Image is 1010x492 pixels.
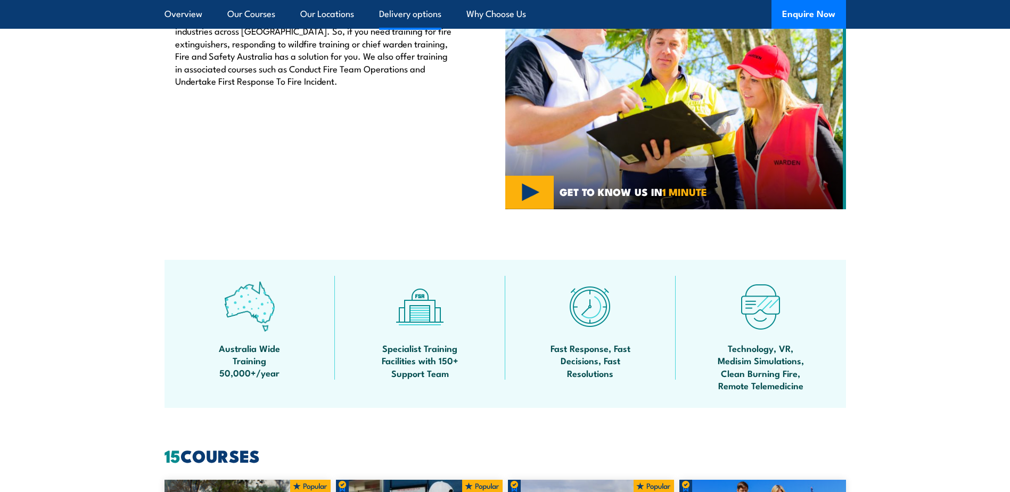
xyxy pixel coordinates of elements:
[662,184,707,199] strong: 1 MINUTE
[175,12,456,87] p: Fire and Safety Australia delivers a variety of fire safety training to all industries across [GE...
[165,448,846,463] h2: COURSES
[372,342,468,379] span: Specialist Training Facilities with 150+ Support Team
[202,342,298,379] span: Australia Wide Training 50,000+/year
[560,187,707,196] span: GET TO KNOW US IN
[565,281,615,332] img: fast-icon
[543,342,638,379] span: Fast Response, Fast Decisions, Fast Resolutions
[395,281,445,332] img: facilities-icon
[735,281,786,332] img: tech-icon
[224,281,275,332] img: auswide-icon
[165,442,180,469] strong: 15
[713,342,809,392] span: Technology, VR, Medisim Simulations, Clean Burning Fire, Remote Telemedicine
